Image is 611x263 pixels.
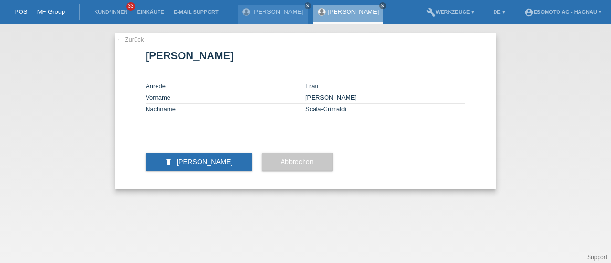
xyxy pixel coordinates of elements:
i: close [305,3,310,8]
td: Vorname [146,92,305,104]
i: delete [165,158,172,166]
button: Abbrechen [262,153,333,171]
a: Einkäufe [132,9,169,15]
a: [PERSON_NAME] [328,8,379,15]
a: account_circleEsomoto AG - Hagnau ▾ [519,9,606,15]
i: close [380,3,385,8]
a: [PERSON_NAME] [253,8,304,15]
a: Support [587,254,607,261]
a: close [305,2,311,9]
a: DE ▾ [488,9,509,15]
a: buildWerkzeuge ▾ [421,9,479,15]
h1: [PERSON_NAME] [146,50,465,62]
a: Kund*innen [89,9,132,15]
span: 33 [126,2,135,11]
button: delete [PERSON_NAME] [146,153,252,171]
td: Anrede [146,81,305,92]
a: ← Zurück [117,36,144,43]
span: [PERSON_NAME] [177,158,233,166]
td: [PERSON_NAME] [305,92,465,104]
a: POS — MF Group [14,8,65,15]
i: account_circle [524,8,534,17]
td: Frau [305,81,465,92]
span: Abbrechen [281,158,314,166]
td: Scala-Grimaldi [305,104,465,115]
td: Nachname [146,104,305,115]
i: build [426,8,436,17]
a: E-Mail Support [169,9,223,15]
a: close [379,2,386,9]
